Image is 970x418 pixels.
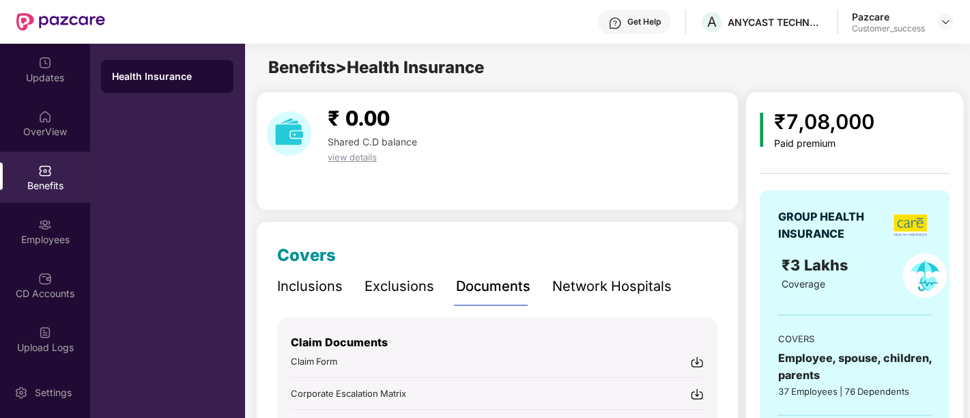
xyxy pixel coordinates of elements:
[38,164,52,178] img: svg+xml;base64,PHN2ZyBpZD0iQmVuZWZpdHMiIHhtbG5zPSJodHRwOi8vd3d3LnczLm9yZy8yMDAwL3N2ZyIgd2lkdGg9Ij...
[291,356,337,367] span: Claim Form
[328,136,417,148] span: Shared C.D balance
[940,16,951,27] img: svg+xml;base64,PHN2ZyBpZD0iRHJvcGRvd24tMzJ4MzIiIHhtbG5zPSJodHRwOi8vd3d3LnczLm9yZy8yMDAwL3N2ZyIgd2...
[38,272,52,285] img: svg+xml;base64,PHN2ZyBpZD0iQ0RfQWNjb3VudHMiIGRhdGEtbmFtZT0iQ0QgQWNjb3VudHMiIHhtbG5zPSJodHRwOi8vd3...
[16,13,105,31] img: New Pazcare Logo
[627,16,661,27] div: Get Help
[38,56,52,70] img: svg+xml;base64,PHN2ZyBpZD0iVXBkYXRlZCIgeG1sbnM9Imh0dHA6Ly93d3cudzMub3JnLzIwMDAvc3ZnIiB3aWR0aD0iMj...
[778,332,932,346] div: COVERS
[782,256,852,274] span: ₹3 Lakhs
[328,152,377,163] span: view details
[774,138,874,150] div: Paid premium
[902,253,947,298] img: policyIcon
[267,111,311,156] img: download
[852,23,925,34] div: Customer_success
[893,214,928,236] img: insurerLogo
[608,16,622,30] img: svg+xml;base64,PHN2ZyBpZD0iSGVscC0zMngzMiIgeG1sbnM9Imh0dHA6Ly93d3cudzMub3JnLzIwMDAvc3ZnIiB3aWR0aD...
[552,276,672,297] div: Network Hospitals
[690,355,704,369] img: svg+xml;base64,PHN2ZyBpZD0iRG93bmxvYWQtMjR4MjQiIHhtbG5zPSJodHRwOi8vd3d3LnczLm9yZy8yMDAwL3N2ZyIgd2...
[31,386,76,400] div: Settings
[277,245,336,265] span: Covers
[14,386,28,400] img: svg+xml;base64,PHN2ZyBpZD0iU2V0dGluZy0yMHgyMCIgeG1sbnM9Imh0dHA6Ly93d3cudzMub3JnLzIwMDAvc3ZnIiB3aW...
[328,106,390,130] span: ₹ 0.00
[38,218,52,232] img: svg+xml;base64,PHN2ZyBpZD0iRW1wbG95ZWVzIiB4bWxucz0iaHR0cDovL3d3dy53My5vcmcvMjAwMC9zdmciIHdpZHRoPS...
[778,385,932,398] div: 37 Employees | 76 Dependents
[456,276,530,297] div: Documents
[778,208,888,242] div: GROUP HEALTH INSURANCE
[782,278,825,290] span: Coverage
[728,16,823,29] div: ANYCAST TECHNOLOGY PRIVATE LIMITED
[277,276,343,297] div: Inclusions
[291,388,406,399] span: Corporate Escalation Matrix
[852,10,925,23] div: Pazcare
[38,326,52,339] img: svg+xml;base64,PHN2ZyBpZD0iVXBsb2FkX0xvZ3MiIGRhdGEtbmFtZT0iVXBsb2FkIExvZ3MiIHhtbG5zPSJodHRwOi8vd3...
[38,110,52,124] img: svg+xml;base64,PHN2ZyBpZD0iSG9tZSIgeG1sbnM9Imh0dHA6Ly93d3cudzMub3JnLzIwMDAvc3ZnIiB3aWR0aD0iMjAiIG...
[112,70,223,83] div: Health Insurance
[690,387,704,401] img: svg+xml;base64,PHN2ZyBpZD0iRG93bmxvYWQtMjR4MjQiIHhtbG5zPSJodHRwOi8vd3d3LnczLm9yZy8yMDAwL3N2ZyIgd2...
[268,57,484,77] span: Benefits > Health Insurance
[707,14,717,30] span: A
[760,113,763,147] img: icon
[365,276,434,297] div: Exclusions
[291,334,704,351] p: Claim Documents
[774,106,874,138] div: ₹7,08,000
[778,350,932,384] div: Employee, spouse, children, parents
